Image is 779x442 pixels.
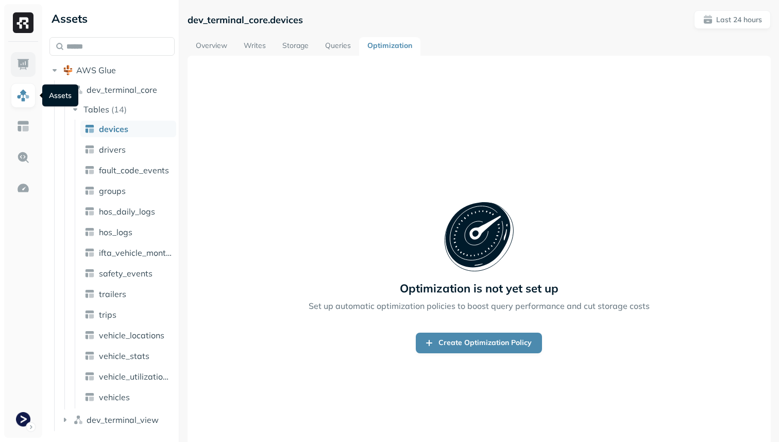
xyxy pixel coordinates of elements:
img: table [84,165,95,175]
a: groups [80,183,176,199]
img: table [84,330,95,340]
button: dev_terminal_view [60,412,175,428]
span: dev_terminal_view [87,415,159,425]
span: fault_code_events [99,165,169,175]
img: table [84,351,95,361]
img: table [84,392,95,402]
img: Ryft [13,12,33,33]
img: table [84,206,95,217]
p: Set up automatic optimization policies to boost query performance and cut storage costs [309,300,650,312]
img: table [84,289,95,299]
img: Asset Explorer [16,120,30,133]
span: hos_daily_logs [99,206,155,217]
a: trailers [80,286,176,302]
p: Optimization is not yet set up [400,281,558,296]
img: table [84,371,95,382]
span: AWS Glue [76,65,116,75]
a: Overview [188,37,235,56]
img: namespace [73,415,83,425]
a: vehicle_stats [80,348,176,364]
span: ifta_vehicle_months [99,248,172,258]
span: vehicle_utilization_day [99,371,172,382]
a: Writes [235,37,274,56]
a: vehicle_utilization_day [80,368,176,385]
button: Tables(14) [70,101,176,118]
a: drivers [80,141,176,158]
img: table [84,309,95,320]
span: dev_terminal_core [87,85,157,95]
a: safety_events [80,265,176,282]
div: Assets [49,10,175,27]
a: ifta_vehicle_months [80,244,176,261]
img: table [84,248,95,258]
img: Terminal Dev [16,412,30,427]
p: ( 14 ) [111,104,127,114]
p: dev_terminal_core.devices [188,14,303,26]
a: hos_logs [80,224,176,240]
span: trips [99,309,116,320]
span: vehicle_stats [99,351,149,361]
img: table [84,144,95,155]
span: groups [99,186,126,196]
span: safety_events [99,268,153,279]
img: table [84,227,95,237]
a: vehicle_locations [80,327,176,343]
img: Dashboard [16,58,30,71]
a: trips [80,306,176,323]
span: trailers [99,289,126,299]
a: Create Optimization Policy [416,333,542,353]
img: table [84,186,95,196]
a: Storage [274,37,317,56]
a: Optimization [359,37,420,56]
img: table [84,268,95,279]
a: vehicles [80,389,176,405]
img: Optimization [16,182,30,195]
a: Queries [317,37,359,56]
span: vehicle_locations [99,330,164,340]
span: vehicles [99,392,130,402]
a: hos_daily_logs [80,203,176,220]
span: hos_logs [99,227,132,237]
a: devices [80,121,176,137]
span: drivers [99,144,126,155]
img: table [84,124,95,134]
p: Last 24 hours [716,15,762,25]
span: devices [99,124,128,134]
img: namespace [73,85,83,95]
img: Assets [16,89,30,102]
a: fault_code_events [80,162,176,178]
button: dev_terminal_core [60,81,175,98]
img: root [63,65,73,75]
button: Last 24 hours [694,10,771,29]
img: Query Explorer [16,151,30,164]
button: AWS Glue [49,62,175,78]
span: Tables [83,104,109,114]
div: Assets [42,85,78,107]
